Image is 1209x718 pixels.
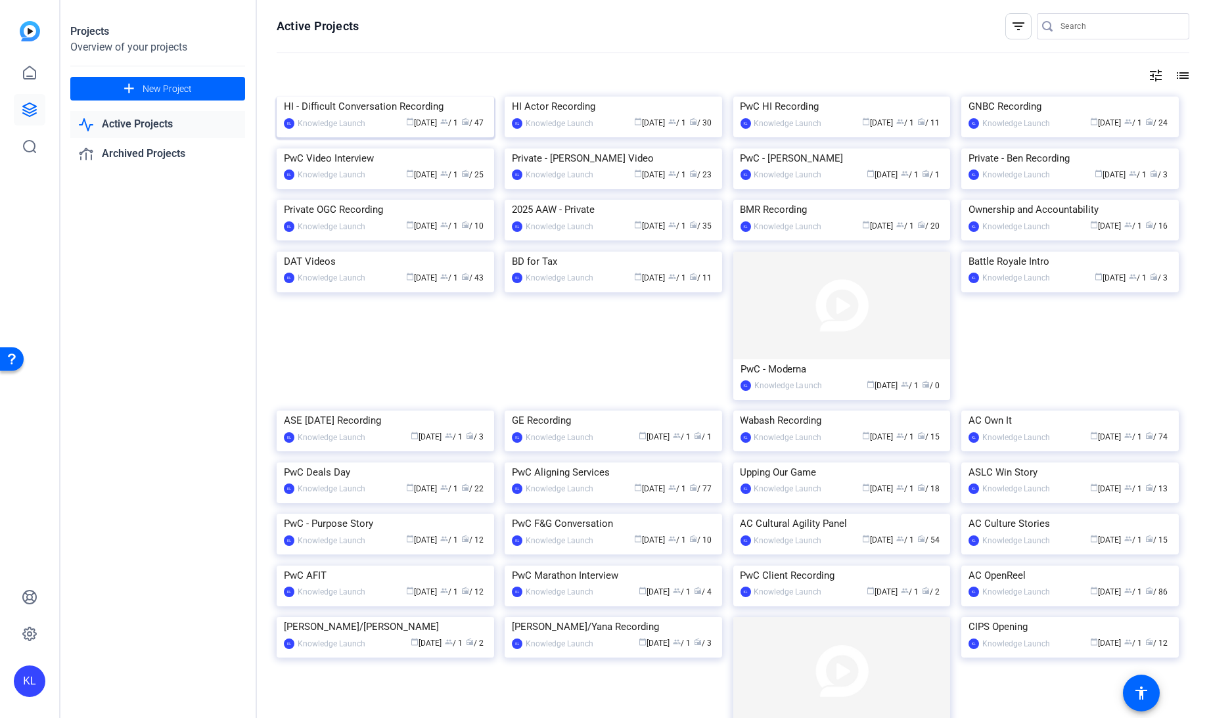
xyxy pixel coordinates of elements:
[406,483,414,491] span: calendar_today
[284,566,487,585] div: PwC AFIT
[461,273,484,282] span: / 43
[1095,169,1103,177] span: calendar_today
[634,483,642,491] span: calendar_today
[1151,169,1158,177] span: radio
[668,535,676,543] span: group
[969,566,1172,585] div: AC OpenReel
[982,431,1050,444] div: Knowledge Launch
[867,170,898,179] span: [DATE]
[741,462,944,482] div: Upping Our Game
[512,221,522,232] div: KL
[461,484,484,493] span: / 22
[70,24,245,39] div: Projects
[668,273,676,280] span: group
[298,117,365,130] div: Knowledge Launch
[461,535,484,545] span: / 12
[70,111,245,138] a: Active Projects
[896,484,914,493] span: / 1
[896,432,914,441] span: / 1
[862,118,893,127] span: [DATE]
[411,432,419,439] span: calendar_today
[440,273,448,280] span: group
[284,432,294,443] div: KL
[634,118,642,125] span: calendar_today
[1091,587,1099,595] span: calendar_today
[917,535,925,543] span: radio
[284,252,487,271] div: DAT Videos
[526,117,593,130] div: Knowledge Launch
[867,380,875,388] span: calendar_today
[1125,118,1143,127] span: / 1
[634,170,665,179] span: [DATE]
[440,484,458,493] span: / 1
[634,221,642,229] span: calendar_today
[526,585,593,598] div: Knowledge Launch
[689,535,697,543] span: radio
[1125,221,1133,229] span: group
[917,118,925,125] span: radio
[461,587,484,596] span: / 12
[406,587,414,595] span: calendar_today
[896,535,914,545] span: / 1
[689,118,697,125] span: radio
[917,221,940,231] span: / 20
[1146,587,1154,595] span: radio
[1146,535,1154,543] span: radio
[445,432,453,439] span: group
[969,148,1172,168] div: Private - Ben Recording
[668,118,676,125] span: group
[440,170,458,179] span: / 1
[689,170,712,179] span: / 23
[639,587,670,596] span: [DATE]
[512,514,715,533] div: PwC F&G Conversation
[668,484,686,493] span: / 1
[512,535,522,546] div: KL
[922,587,930,595] span: radio
[862,221,870,229] span: calendar_today
[121,81,137,97] mat-icon: add
[1125,221,1143,231] span: / 1
[526,220,593,233] div: Knowledge Launch
[406,484,437,493] span: [DATE]
[867,169,875,177] span: calendar_today
[689,273,712,282] span: / 11
[741,535,751,546] div: KL
[512,411,715,430] div: GE Recording
[741,359,944,379] div: PwC - Moderna
[969,587,979,597] div: KL
[461,483,469,491] span: radio
[512,432,522,443] div: KL
[526,168,593,181] div: Knowledge Launch
[741,118,751,129] div: KL
[440,273,458,282] span: / 1
[1091,484,1122,493] span: [DATE]
[634,273,665,282] span: [DATE]
[689,273,697,280] span: radio
[969,97,1172,116] div: GNBC Recording
[406,221,414,229] span: calendar_today
[461,273,469,280] span: radio
[639,432,670,441] span: [DATE]
[1125,535,1133,543] span: group
[143,82,192,96] span: New Project
[982,585,1050,598] div: Knowledge Launch
[668,118,686,127] span: / 1
[867,587,875,595] span: calendar_today
[901,381,919,390] span: / 1
[862,484,893,493] span: [DATE]
[969,200,1172,219] div: Ownership and Accountability
[284,200,487,219] div: Private OGC Recording
[512,462,715,482] div: PwC Aligning Services
[673,587,691,596] span: / 1
[668,273,686,282] span: / 1
[1091,221,1099,229] span: calendar_today
[754,482,822,495] div: Knowledge Launch
[284,118,294,129] div: KL
[284,273,294,283] div: KL
[1125,587,1133,595] span: group
[1091,432,1099,439] span: calendar_today
[917,118,940,127] span: / 11
[689,118,712,127] span: / 30
[284,587,294,597] div: KL
[969,462,1172,482] div: ASLC Win Story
